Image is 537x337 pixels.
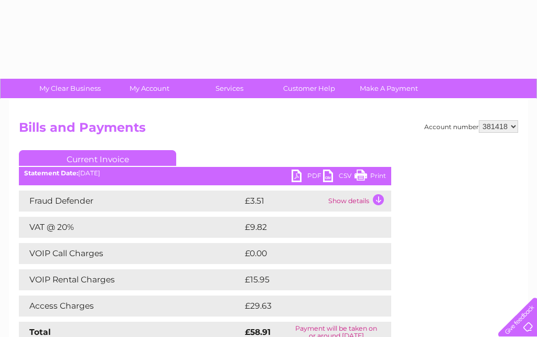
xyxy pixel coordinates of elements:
[19,243,242,264] td: VOIP Call Charges
[19,170,391,177] div: [DATE]
[424,120,518,133] div: Account number
[19,269,242,290] td: VOIP Rental Charges
[323,170,355,185] a: CSV
[27,79,113,98] a: My Clear Business
[19,150,176,166] a: Current Invoice
[355,170,386,185] a: Print
[242,296,370,317] td: £29.63
[19,191,242,212] td: Fraud Defender
[19,217,242,238] td: VAT @ 20%
[242,243,367,264] td: £0.00
[29,327,51,337] strong: Total
[24,169,78,177] b: Statement Date:
[242,269,369,290] td: £15.95
[242,191,326,212] td: £3.51
[245,327,271,337] strong: £58.91
[346,79,432,98] a: Make A Payment
[19,296,242,317] td: Access Charges
[186,79,273,98] a: Services
[19,120,518,140] h2: Bills and Payments
[106,79,193,98] a: My Account
[326,191,391,212] td: Show details
[242,217,367,238] td: £9.82
[266,79,352,98] a: Customer Help
[292,170,323,185] a: PDF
